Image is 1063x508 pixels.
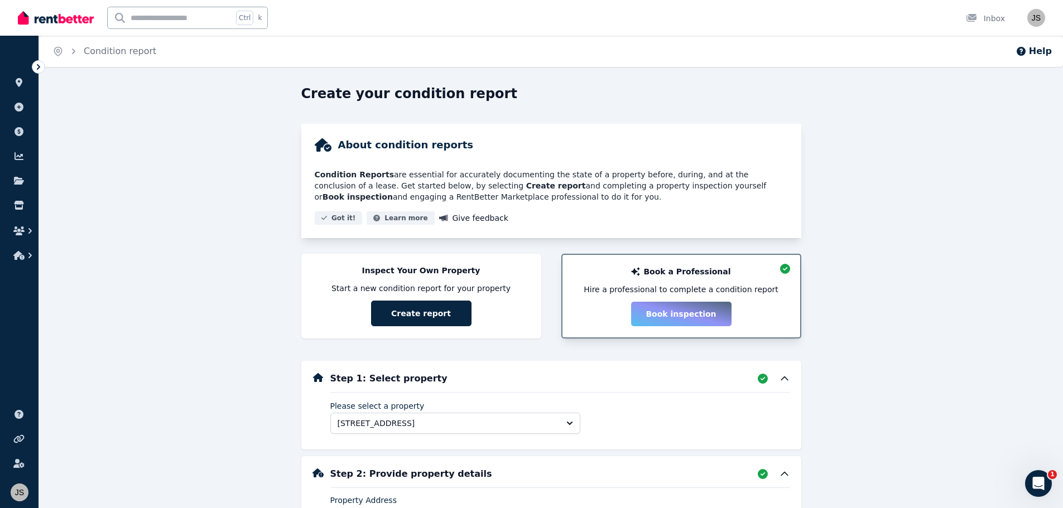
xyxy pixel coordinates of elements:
[11,483,28,501] img: Juan Ignacio Sorrequieta
[526,181,586,190] strong: Create report
[315,211,363,225] button: Got it!
[330,413,580,434] button: [STREET_ADDRESS]
[258,13,262,22] span: k
[330,372,448,385] h5: Step 1: Select property
[330,401,425,410] label: Please select a property
[338,418,557,429] span: [STREET_ADDRESS]
[338,137,474,153] h2: About condition reports
[18,9,94,26] img: RentBetter
[84,46,156,56] a: Condition report
[330,467,492,481] h5: Step 2: Provide property details
[643,266,730,277] p: Book a Professional
[1048,470,1057,479] span: 1
[966,13,1005,24] div: Inbox
[236,11,253,25] span: Ctrl
[439,211,508,225] a: Give feedback
[371,301,472,326] button: Create report
[301,85,517,103] h1: Create your condition report
[362,265,480,276] p: Inspect Your Own Property
[367,211,434,225] button: Learn more
[1025,470,1052,497] iframe: Intercom live chat
[584,284,778,295] span: Hire a professional to complete a condition report
[331,283,511,294] span: Start a new condition report for your property
[323,192,393,201] strong: Book inspection
[1027,9,1045,27] img: Juan Ignacio Sorrequieta
[315,170,394,179] strong: Condition Reports
[315,169,788,202] p: are essential for accurately documenting the state of a property before, during, and at the concl...
[1016,45,1052,58] button: Help
[39,36,170,67] nav: Breadcrumb
[330,495,397,506] label: Property Address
